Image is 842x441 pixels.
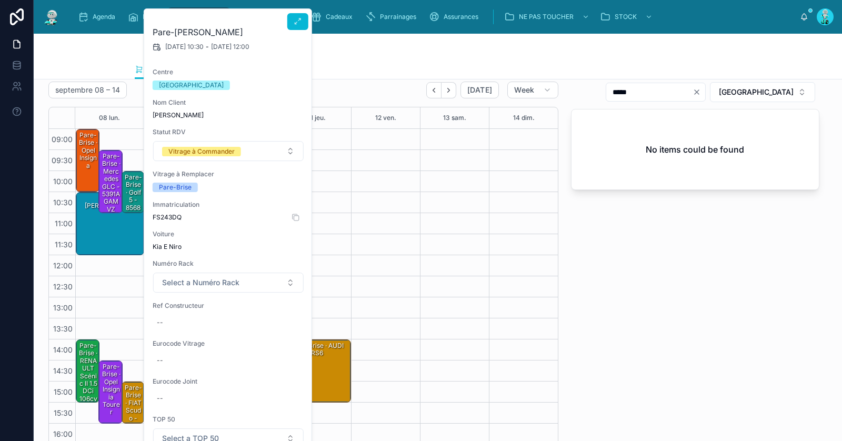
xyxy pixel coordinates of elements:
[710,82,815,102] button: Select Button
[78,341,98,434] div: Pare-Brise · RENAULT Scénic II 1.5 dCi 106cv - 7257AGAV1M
[308,7,360,26] a: Cadeaux
[168,147,235,156] div: Vitrage à Commander
[442,82,456,98] button: Next
[153,141,304,161] button: Select Button
[51,198,75,207] span: 10:30
[514,85,534,95] span: Week
[153,230,304,238] span: Voiture
[426,7,486,26] a: Assurances
[153,170,304,178] span: Vitrage à Remplacer
[153,213,304,222] span: FS243DQ
[162,277,239,288] span: Select a Numéro Rack
[51,261,75,270] span: 12:00
[153,339,304,348] span: Eurocode Vitrage
[75,7,123,26] a: Agenda
[51,324,75,333] span: 13:30
[69,5,800,28] div: scrollable content
[283,340,350,402] div: Pare-Brise · AUDI RS6
[153,377,304,386] span: Eurocode Joint
[76,340,99,402] div: Pare-Brise · RENAULT Scénic II 1.5 dCi 106cv - 7257AGAV1M
[507,82,558,98] button: Week
[206,43,209,51] span: -
[101,152,121,222] div: Pare-Brise · Mercedes GLC - 5391AGAMVZ (21)
[52,240,75,249] span: 11:30
[375,107,396,128] button: 12 ven.
[51,303,75,312] span: 13:00
[125,7,165,26] a: Rack
[42,8,61,25] img: App logo
[99,151,122,213] div: Pare-Brise · Mercedes GLC - 5391AGAMVZ (21)
[501,7,595,26] a: NE PAS TOUCHER
[646,143,744,156] h2: No items could be found
[443,107,466,128] button: 13 sam.
[157,394,163,403] div: --
[153,259,304,268] span: Numéro Rack
[233,7,306,26] a: SAV techniciens
[122,172,144,213] div: Pare-Brise · Golf 5 - 8568AGSMVZ1P
[157,318,163,327] div: --
[467,85,492,95] span: [DATE]
[153,111,304,119] span: [PERSON_NAME]
[426,82,442,98] button: Back
[124,383,143,438] div: Pare-Brise · FIAT Scudo - 3345AGS
[49,135,75,144] span: 09:00
[135,59,221,79] a: Commandes Vitrages
[78,194,143,211] div: Pare-[PERSON_NAME]
[52,219,75,228] span: 11:00
[51,429,75,438] span: 16:00
[51,387,75,396] span: 15:00
[165,43,204,51] span: [DATE] 10:30
[519,13,574,21] span: NE PAS TOUCHER
[153,273,304,293] button: Select Button
[167,7,230,26] a: Commandes
[143,13,158,21] span: Rack
[719,87,794,97] span: [GEOGRAPHIC_DATA]
[153,26,304,38] h2: Pare-[PERSON_NAME]
[51,282,75,291] span: 12:30
[326,13,353,21] span: Cadeaux
[76,129,99,192] div: Pare-Brise · Opel insigna
[51,177,75,186] span: 10:00
[78,131,98,171] div: Pare-Brise · Opel insigna
[76,193,144,255] div: Pare-[PERSON_NAME]
[159,81,224,90] div: [GEOGRAPHIC_DATA]
[153,302,304,310] span: Ref Constructeur
[308,107,326,128] button: 11 jeu.
[49,156,75,165] span: 09:30
[285,341,350,358] div: Pare-Brise · AUDI RS6
[211,43,249,51] span: [DATE] 12:00
[380,13,416,21] span: Parrainages
[693,88,705,96] button: Clear
[93,13,115,21] span: Agenda
[444,13,478,21] span: Assurances
[51,345,75,354] span: 14:00
[101,362,121,417] div: Pare-Brise · opel insignia tourer
[159,183,192,192] div: Pare-Brise
[460,82,499,98] button: [DATE]
[51,408,75,417] span: 15:30
[362,7,424,26] a: Parrainages
[615,13,637,21] span: STOCK
[153,68,304,76] span: Centre
[157,356,163,365] div: --
[124,173,143,235] div: Pare-Brise · Golf 5 - 8568AGSMVZ1P
[122,382,144,423] div: Pare-Brise · FIAT Scudo - 3345AGS
[51,366,75,375] span: 14:30
[153,201,304,209] span: Immatriculation
[513,107,535,128] button: 14 dim.
[153,98,304,107] span: Nom Client
[99,361,122,423] div: Pare-Brise · opel insignia tourer
[597,7,658,26] a: STOCK
[99,107,120,128] button: 08 lun.
[153,243,304,251] span: Kia E Niro
[153,415,304,424] span: TOP 50
[55,85,120,95] h2: septembre 08 – 14
[153,128,304,136] span: Statut RDV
